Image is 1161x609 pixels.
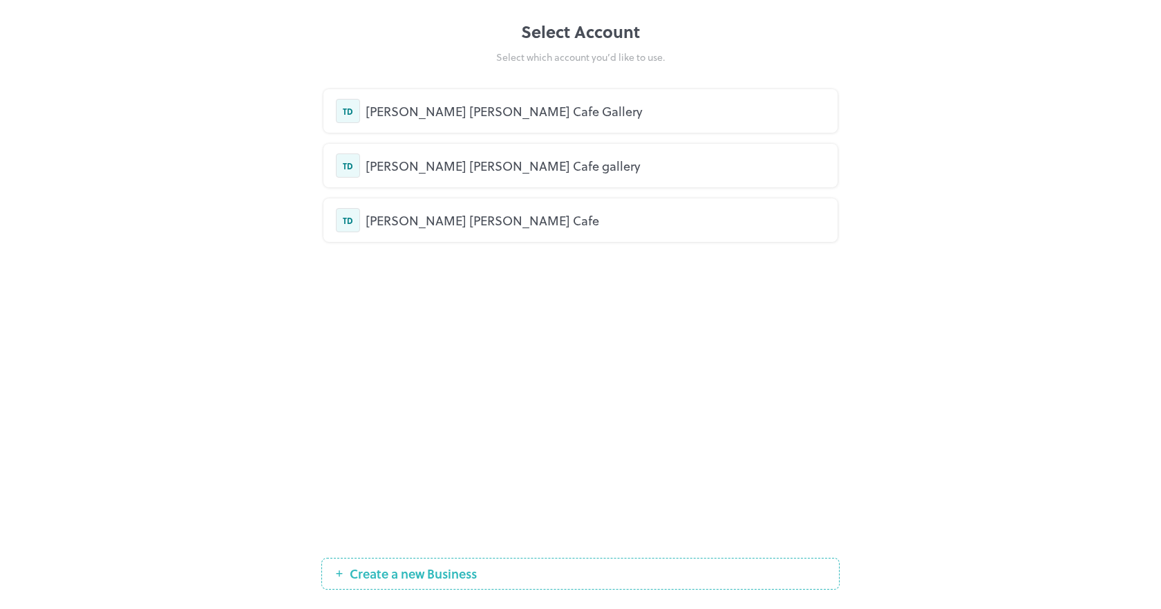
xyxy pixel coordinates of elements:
[366,156,825,175] div: [PERSON_NAME] [PERSON_NAME] Cafe gallery
[336,208,360,232] div: TD
[366,211,825,229] div: [PERSON_NAME] [PERSON_NAME] Cafe
[321,50,840,64] div: Select which account you’d like to use.
[321,19,840,44] div: Select Account
[336,153,360,178] div: TD
[343,567,484,581] span: Create a new Business
[336,99,360,123] div: TD
[321,558,840,590] button: Create a new Business
[366,102,825,120] div: [PERSON_NAME] [PERSON_NAME] Cafe Gallery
